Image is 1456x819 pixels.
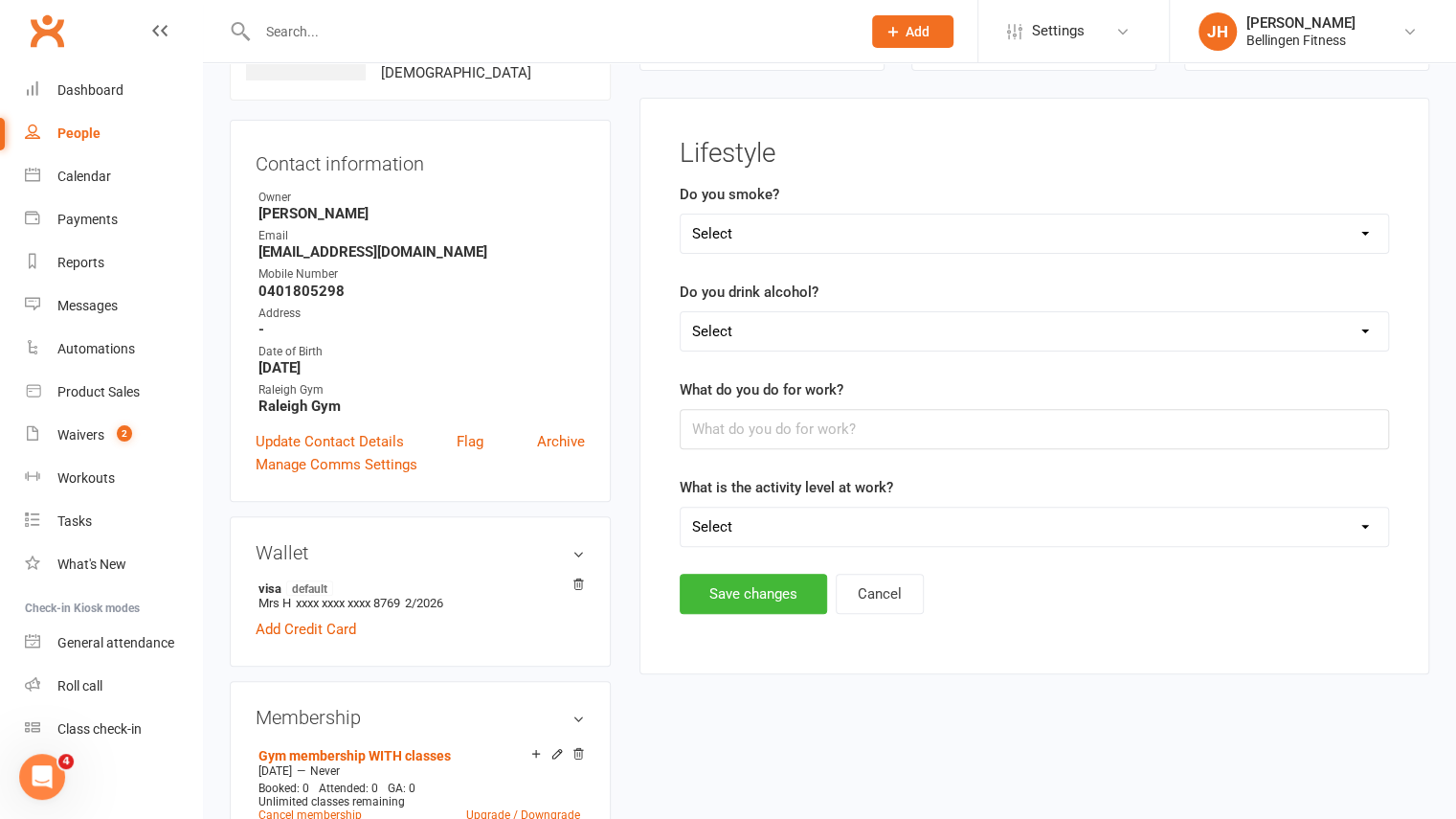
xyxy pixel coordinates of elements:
a: Clubworx [23,7,71,55]
div: General attendance [57,635,174,650]
div: Dashboard [57,82,123,98]
span: [DEMOGRAPHIC_DATA] [381,64,531,81]
strong: Raleigh Gym [258,398,585,415]
div: Date of Birth [258,343,585,361]
label: What do you do for work? [680,378,843,401]
strong: [PERSON_NAME] [258,205,585,222]
a: Tasks [25,500,202,543]
div: Workouts [57,470,115,486]
a: Dashboard [25,69,202,112]
a: Flag [457,430,483,453]
span: default [286,580,333,596]
a: People [25,112,202,155]
strong: visa [258,580,575,596]
h3: Membership [256,707,585,728]
button: Add [872,15,953,48]
div: Owner [258,189,585,207]
strong: [DATE] [258,359,585,376]
span: Booked: 0 [258,782,309,795]
a: What's New [25,543,202,586]
div: Tasks [57,513,92,529]
div: Waivers [57,427,104,443]
label: What is the activity level at work? [680,476,893,499]
button: Cancel [836,574,924,614]
span: GA: 0 [388,782,415,795]
a: Automations [25,328,202,371]
a: Workouts [25,457,202,500]
div: Product Sales [57,384,140,399]
a: Gym membership WITH classes [258,748,451,763]
a: General attendance kiosk mode [25,622,202,665]
span: xxxx xxxx xxxx 8769 [296,596,400,610]
div: Roll call [57,678,102,694]
button: Save changes [680,574,827,614]
a: Messages [25,284,202,328]
a: Roll call [25,665,202,708]
div: Payments [57,212,118,227]
h3: Lifestyle [680,139,1389,169]
div: Messages [57,298,118,313]
div: — [254,763,585,779]
a: Update Contact Details [256,430,404,453]
span: [DATE] [258,764,292,778]
span: 2 [117,425,132,442]
div: Mobile Number [258,265,585,284]
span: Never [310,764,340,778]
a: Product Sales [25,371,202,414]
div: What's New [57,557,126,572]
strong: - [258,321,585,338]
label: Do you drink alcohol? [680,281,818,304]
li: Mrs H [256,578,585,613]
div: JH [1198,12,1237,51]
span: Settings [1032,10,1085,53]
h3: Wallet [256,542,585,563]
a: Class kiosk mode [25,708,202,751]
a: Waivers 2 [25,414,202,457]
a: Payments [25,198,202,241]
div: People [57,125,101,141]
strong: 0401805298 [258,283,585,300]
span: Attended: 0 [319,782,378,795]
div: Reports [57,255,104,270]
a: Reports [25,241,202,284]
iframe: Intercom live chat [19,754,65,800]
span: 2/2026 [405,596,443,610]
div: [PERSON_NAME] [1246,14,1355,32]
span: Unlimited classes remaining [258,795,405,808]
a: Archive [537,430,585,453]
strong: [EMAIL_ADDRESS][DOMAIN_NAME] [258,243,585,261]
span: Add [906,24,930,39]
div: Automations [57,341,135,356]
a: Calendar [25,155,202,198]
a: Add Credit Card [256,618,356,641]
span: 4 [58,754,74,769]
input: Search... [252,18,847,45]
label: Do you smoke? [680,183,779,206]
div: Class check-in [57,721,142,737]
div: Address [258,305,585,323]
div: Bellingen Fitness [1246,32,1355,49]
h3: Contact information [256,146,585,174]
div: Raleigh Gym [258,381,585,399]
div: Calendar [57,169,111,184]
input: What do you do for work? [680,409,1389,449]
div: Email [258,227,585,245]
a: Manage Comms Settings [256,453,417,476]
